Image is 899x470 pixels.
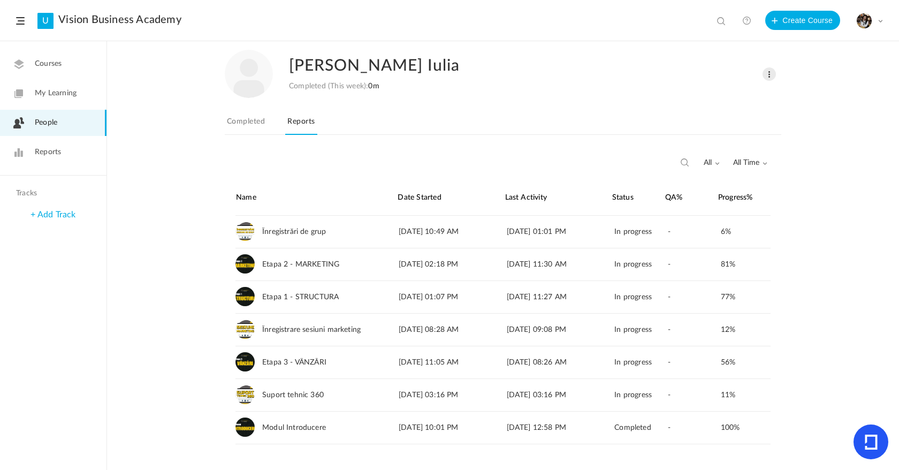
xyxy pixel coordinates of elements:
div: 81% [721,255,761,274]
div: [DATE] 01:01 PM [507,216,612,248]
img: tempimagehs7pti.png [857,13,872,28]
div: Status [612,180,664,215]
div: 56% [721,353,761,372]
span: Etapa 1 - STRUCTURA [262,293,339,302]
a: Reports [285,115,317,135]
div: [DATE] 11:30 AM [507,248,612,281]
img: screenshot-2025-04-15-at-10-21-53.png [235,222,255,241]
div: [DATE] 01:07 PM [399,281,504,313]
div: In progress [614,346,666,378]
img: screenshot-2025-07-07-at-19-30-29.png [235,418,255,437]
div: [DATE] 03:16 PM [507,379,612,411]
div: - [668,346,720,378]
div: In progress [614,314,666,346]
span: People [35,117,57,128]
a: Vision Business Academy [58,13,181,26]
div: [DATE] 12:58 PM [507,412,612,444]
div: Progress% [718,180,770,215]
span: My Learning [35,88,77,99]
div: In progress [614,281,666,313]
div: [DATE] 10:49 AM [399,216,504,248]
div: 77% [721,287,761,307]
a: U [37,13,54,29]
div: In progress [614,379,666,411]
img: user-image.png [225,50,273,98]
span: Etapa 2 - MARKETING [262,260,339,269]
span: all [704,158,720,168]
div: - [668,379,720,411]
img: screenshot-2025-07-07-at-19-21-12.png [235,352,255,372]
img: screenshot-2025-07-07-at-19-17-45.png [235,287,255,306]
img: screenshot-2025-04-15-at-11-13-43.png [235,385,255,404]
div: [DATE] 08:26 AM [507,346,612,378]
div: In progress [614,216,666,248]
div: [DATE] 03:16 PM [399,379,504,411]
a: + Add Track [31,210,75,219]
div: [DATE] 10:01 PM [399,412,504,444]
div: 11% [721,385,761,405]
div: Date Started [398,180,503,215]
div: [DATE] 02:18 PM [399,248,504,281]
a: Completed [225,115,267,135]
span: All Time [733,158,767,168]
div: - [668,281,720,313]
div: [DATE] 09:08 PM [507,314,612,346]
img: screenshot-2025-08-02-at-13-49-45.png [235,320,255,339]
div: [DATE] 11:27 AM [507,281,612,313]
button: Create Course [765,11,840,30]
span: Suport tehnic 360 [262,391,324,400]
div: QA% [665,180,717,215]
span: Etapa 3 - VÂNZĂRI [262,358,326,367]
span: Reports [35,147,61,158]
div: [DATE] 11:05 AM [399,346,504,378]
span: Courses [35,58,62,70]
div: - [668,412,720,444]
div: Name [236,180,395,215]
div: - [668,216,720,248]
div: 12% [721,320,761,339]
span: Modul Introducere [262,423,326,433]
div: Completed [614,412,666,444]
div: Last Activity [505,180,611,215]
div: 100% [721,418,761,437]
span: Înregistrare sesiuni marketing [262,325,361,335]
span: 0m [368,82,379,90]
div: - [668,314,720,346]
h4: Tracks [16,189,88,198]
span: Înregistrări de grup [262,228,326,237]
div: [DATE] 08:28 AM [399,314,504,346]
img: screenshot-2025-07-07-at-19-18-36.png [235,254,255,274]
div: In progress [614,248,666,281]
div: Completed (This week): [289,82,379,91]
div: - [668,248,720,281]
div: 6% [721,222,761,241]
h2: [PERSON_NAME] Iulia [289,50,734,82]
